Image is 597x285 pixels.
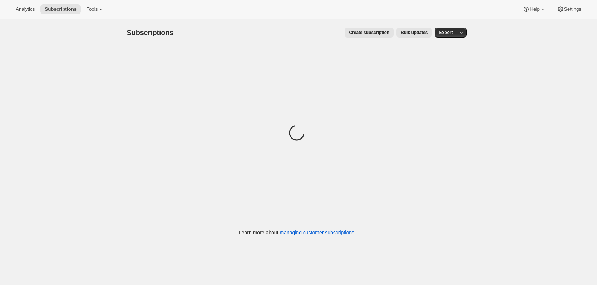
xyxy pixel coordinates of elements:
[439,30,453,35] span: Export
[435,27,457,37] button: Export
[564,6,581,12] span: Settings
[87,6,98,12] span: Tools
[518,4,551,14] button: Help
[280,230,354,235] a: managing customer subscriptions
[553,4,586,14] button: Settings
[16,6,35,12] span: Analytics
[396,27,432,37] button: Bulk updates
[40,4,81,14] button: Subscriptions
[82,4,109,14] button: Tools
[127,29,174,36] span: Subscriptions
[45,6,77,12] span: Subscriptions
[11,4,39,14] button: Analytics
[345,27,394,37] button: Create subscription
[530,6,539,12] span: Help
[349,30,389,35] span: Create subscription
[401,30,428,35] span: Bulk updates
[239,229,354,236] p: Learn more about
